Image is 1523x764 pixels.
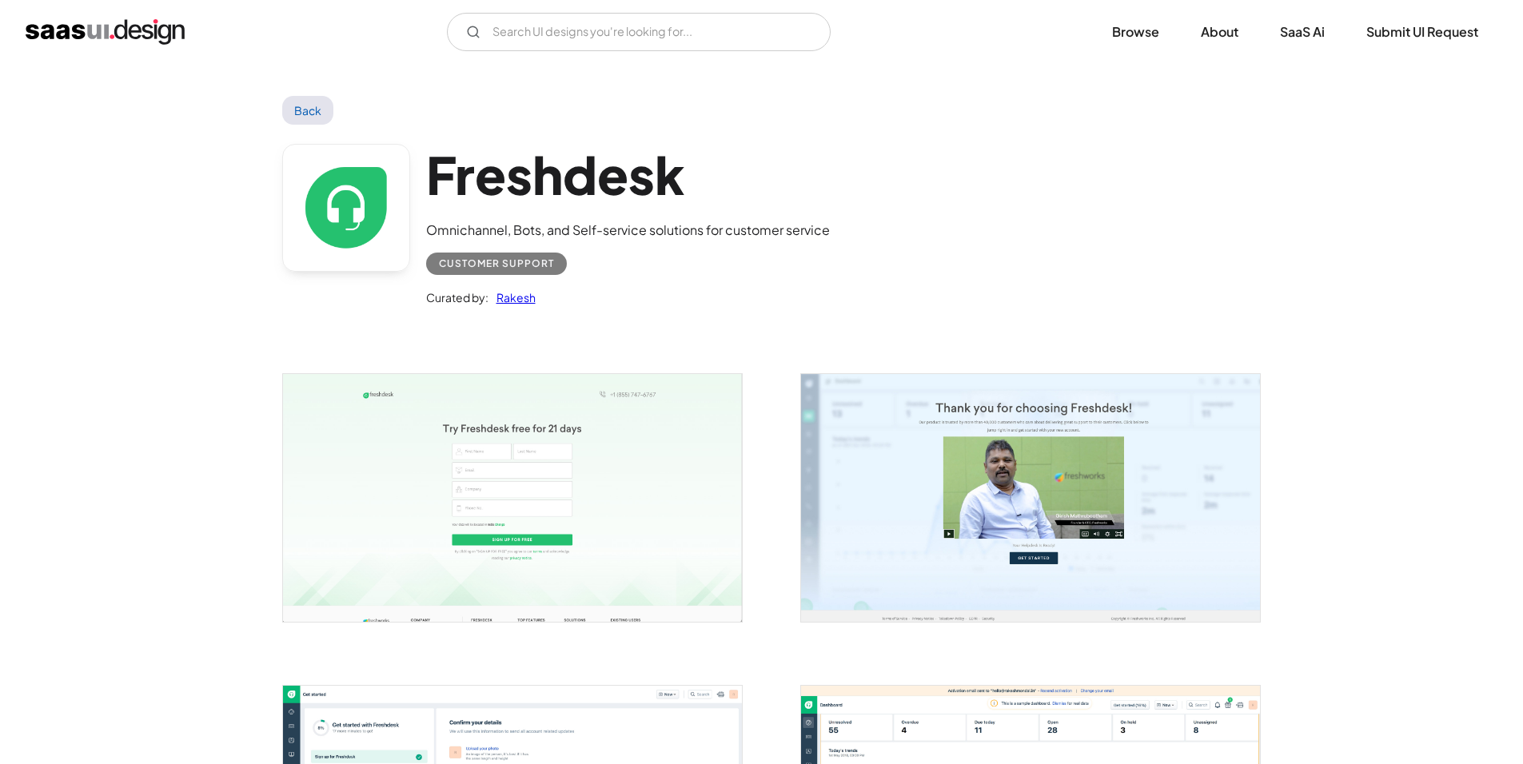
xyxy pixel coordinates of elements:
img: 6016ecb520ddac617275aefe_freshdesk-welcome.jpg [801,374,1260,621]
a: About [1182,14,1258,50]
input: Search UI designs you're looking for... [447,13,831,51]
img: 6016ecb482f72c48898c28ae_freshdesk-login.jpg [283,374,742,621]
a: Back [282,96,334,125]
div: Customer Support [439,254,554,273]
a: Rakesh [488,288,536,307]
a: Browse [1093,14,1178,50]
h1: Freshdesk [426,144,830,205]
a: SaaS Ai [1261,14,1344,50]
a: open lightbox [801,374,1260,621]
a: open lightbox [283,374,742,621]
a: home [26,19,185,45]
div: Curated by: [426,288,488,307]
div: Omnichannel, Bots, and Self-service solutions for customer service [426,221,830,240]
form: Email Form [447,13,831,51]
a: Submit UI Request [1347,14,1497,50]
